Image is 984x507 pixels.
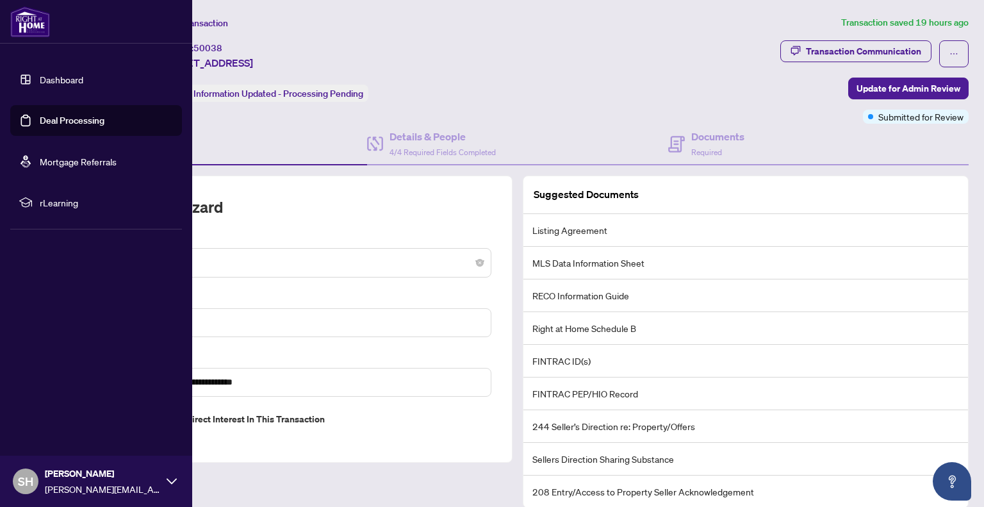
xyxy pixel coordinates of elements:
[88,353,491,367] label: Property Address
[389,129,496,144] h4: Details & People
[159,55,253,71] span: [STREET_ADDRESS]
[40,115,104,126] a: Deal Processing
[857,78,960,99] span: Update for Admin Review
[159,85,368,102] div: Status:
[848,78,969,99] button: Update for Admin Review
[45,467,160,481] span: [PERSON_NAME]
[160,17,228,29] span: View Transaction
[10,6,50,37] img: logo
[40,195,173,210] span: rLearning
[523,247,968,279] li: MLS Data Information Sheet
[88,293,491,307] label: MLS ID
[523,443,968,476] li: Sellers Direction Sharing Substance
[841,15,969,30] article: Transaction saved 19 hours ago
[389,147,496,157] span: 4/4 Required Fields Completed
[523,214,968,247] li: Listing Agreement
[878,110,963,124] span: Submitted for Review
[95,251,484,275] span: Listing
[88,233,491,247] label: Transaction Type
[523,312,968,345] li: Right at Home Schedule B
[780,40,931,62] button: Transaction Communication
[88,412,491,426] label: Do you have direct or indirect interest in this transaction
[523,345,968,378] li: FINTRAC ID(s)
[949,49,958,58] span: ellipsis
[18,472,33,490] span: SH
[806,41,921,62] div: Transaction Communication
[476,259,484,267] span: close-circle
[45,482,160,496] span: [PERSON_NAME][EMAIL_ADDRESS][DOMAIN_NAME]
[523,378,968,410] li: FINTRAC PEP/HIO Record
[40,74,83,85] a: Dashboard
[523,410,968,443] li: 244 Seller’s Direction re: Property/Offers
[534,187,639,203] article: Suggested Documents
[193,42,222,54] span: 50038
[193,88,363,99] span: Information Updated - Processing Pending
[691,147,722,157] span: Required
[691,129,744,144] h4: Documents
[40,156,117,167] a: Mortgage Referrals
[523,279,968,312] li: RECO Information Guide
[933,462,971,501] button: Open asap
